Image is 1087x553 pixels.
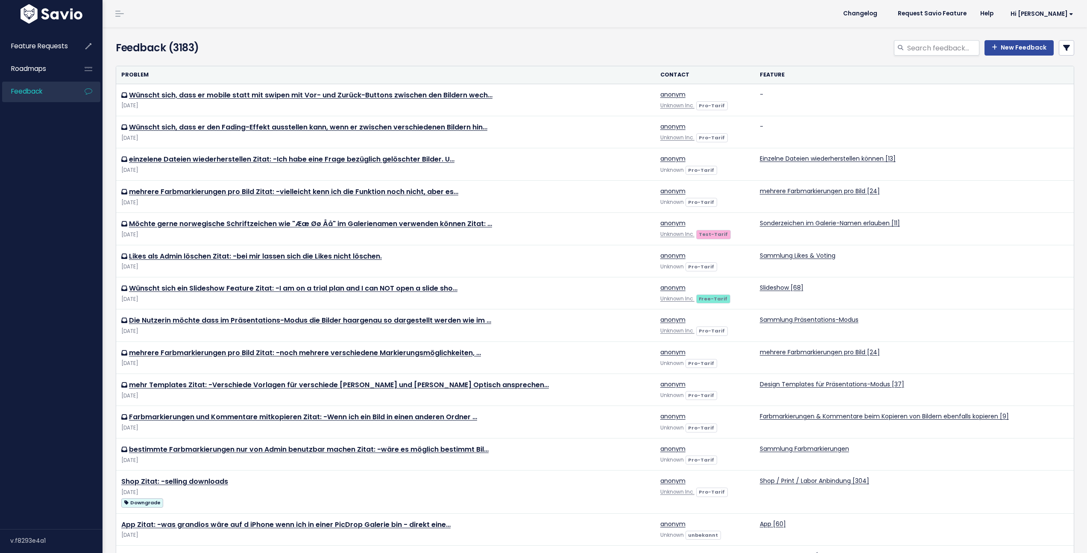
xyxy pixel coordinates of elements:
[660,122,686,131] a: anonym
[121,498,163,507] span: Downgrade
[906,40,979,56] input: Search feedback...
[760,380,904,388] a: Design Templates für Präsentations-Modus [37]
[660,167,684,174] span: Unknown
[121,391,650,400] div: [DATE]
[129,122,487,132] a: Wünscht sich, dass er den Fading-Effekt ausstellen kann, wenn er zwischen verschiedenen Bildern hin…
[129,380,549,390] a: mehr Templates Zitat: -Verschiede Vorlagen für verschiede [PERSON_NAME] und [PERSON_NAME] Optisch...
[696,133,728,141] a: Pro-Tarif
[755,84,1074,116] td: -
[129,444,489,454] a: bestimmte Farbmarkierungen nur von Admin benutzbar machen Zitat: -wäre es möglich bestimmt Bil…
[660,520,686,528] a: anonym
[660,187,686,195] a: anonym
[116,66,655,84] th: Problem
[660,90,686,99] a: anonym
[760,187,880,195] a: mehrere Farbmarkierungen pro Bild [24]
[760,348,880,356] a: mehrere Farbmarkierungen pro Bild [24]
[121,262,650,271] div: [DATE]
[116,40,427,56] h4: Feedback (3183)
[760,477,869,485] a: Shop / Print / Labor Anbindung [304]
[696,101,728,109] a: Pro-Tarif
[688,360,714,367] strong: Pro-Tarif
[660,199,684,206] span: Unknown
[121,327,650,336] div: [DATE]
[660,348,686,356] a: anonym
[688,532,718,538] strong: unbekannt
[696,487,728,496] a: Pro-Tarif
[660,263,684,270] span: Unknown
[755,66,1074,84] th: Feature
[760,315,858,324] a: Sammlung Präsentations-Modus
[121,497,163,508] a: Downgrade
[696,294,730,303] a: Free-Tarif
[760,154,896,163] a: Einzelne Dateien wiederherstellen können [13]
[699,134,725,141] strong: Pro-Tarif
[2,36,71,56] a: Feature Requests
[696,326,728,335] a: Pro-Tarif
[686,262,717,271] a: Pro-Tarif
[2,82,71,101] a: Feedback
[660,327,694,334] a: Unknown Inc.
[121,488,650,497] div: [DATE]
[660,251,686,260] a: anonym
[688,392,714,399] strong: Pro-Tarif
[11,64,46,73] span: Roadmaps
[660,360,684,367] span: Unknown
[660,488,694,495] a: Unknown Inc.
[688,167,714,174] strong: Pro-Tarif
[843,11,877,17] span: Changelog
[686,391,717,399] a: Pro-Tarif
[121,456,650,465] div: [DATE]
[660,219,686,227] a: anonym
[660,412,686,421] a: anonym
[660,231,694,238] a: Unknown Inc.
[129,187,458,197] a: mehrere Farbmarkierungen pro Bild Zitat: -vielleicht kenn ich die Funktion noch nicht, aber es…
[1011,11,1073,17] span: Hi [PERSON_NAME]
[129,315,491,325] a: Die Nutzerin möchte dass im Präsentations-Modus die Bilder haargenau so dargestellt werden wie im …
[699,488,725,495] strong: Pro-Tarif
[129,412,477,422] a: Farbmarkierungen und Kommentare mitkopieren Zitat: -Wenn ich ein Bild in einen anderen Ordner …
[121,520,451,529] a: App Zitat: -was grandios wäre auf d iPhone wenn ich in einer PicDrop Galerie bin - direkt eine…
[121,477,228,486] a: Shop Zitat: -selling downloads
[129,219,492,229] a: Möchte gerne norwegische Schriftzeichen wie "Ææ Øø Åå" im Galerienamen verwenden können Zitat: …
[686,197,717,206] a: Pro-Tarif
[699,295,727,302] strong: Free-Tarif
[760,283,803,292] a: Slideshow [68]
[688,424,714,431] strong: Pro-Tarif
[129,251,382,261] a: Likes als Admin löschen Zitat: -bei mir lassen sich die Likes nicht löschen.
[699,327,725,334] strong: Pro-Tarif
[660,134,694,141] a: Unknown Inc.
[688,263,714,270] strong: Pro-Tarif
[121,198,650,207] div: [DATE]
[129,90,492,100] a: Wünscht sich, dass er mobile statt mit swipen mit Vor- und Zurück-Buttons zwischen den Bildern wech…
[121,424,650,432] div: [DATE]
[129,283,457,293] a: Wünscht sich ein Slideshow Feature Zitat: -I am on a trial plan and I can NOT open a slide sho…
[984,40,1054,56] a: New Feedback
[18,4,85,24] img: logo-white.9d6f32f41409.svg
[688,456,714,463] strong: Pro-Tarif
[760,219,900,227] a: Sonderzeichen im Galerie-Namen erlauben [11]
[1000,7,1080,21] a: Hi [PERSON_NAME]
[688,199,714,206] strong: Pro-Tarif
[660,315,686,324] a: anonym
[121,295,650,304] div: [DATE]
[760,251,835,260] a: Sammlung Likes & Voting
[686,455,717,464] a: Pro-Tarif
[10,529,103,552] div: v.f8293e4a1
[760,520,786,528] a: App [60]
[660,477,686,485] a: anonym
[760,412,1009,421] a: Farbmarkierungen & Kommentare beim Kopieren von Bildern ebenfalls kopieren [9]
[660,424,684,431] span: Unknown
[699,231,728,238] strong: Test-Tarif
[755,116,1074,148] td: -
[660,154,686,163] a: anonym
[660,532,684,538] span: Unknown
[660,392,684,399] span: Unknown
[660,444,686,453] a: anonym
[660,380,686,388] a: anonym
[686,165,717,174] a: Pro-Tarif
[121,531,650,540] div: [DATE]
[121,359,650,368] div: [DATE]
[699,102,725,109] strong: Pro-Tarif
[686,359,717,367] a: Pro-Tarif
[660,102,694,109] a: Unknown Inc.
